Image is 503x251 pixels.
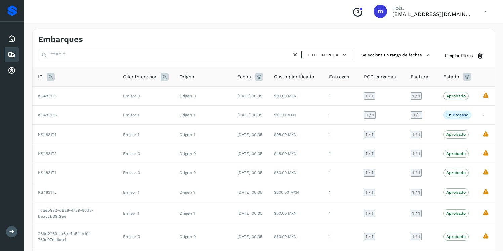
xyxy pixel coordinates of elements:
p: Aprobado [446,211,466,216]
span: [DATE] 00:35 [237,94,262,98]
span: [DATE] 00:35 [237,170,262,175]
span: KS4831T4 [38,132,56,137]
span: ID [38,73,43,80]
td: $60.00 MXN [268,202,324,225]
span: Fecha [237,73,251,80]
span: Estado [443,73,459,80]
span: 1 / 1 [412,235,420,239]
td: Emisor 1 [118,125,174,144]
td: $50.00 MXN [268,225,324,248]
span: [DATE] 00:35 [237,211,262,216]
span: KS4831T1 [38,170,56,175]
h4: Embarques [38,35,83,44]
button: Limpiar filtros [439,50,489,62]
td: 1 [324,225,359,248]
td: Emisor 1 [118,183,174,202]
td: $13.00 MXN [268,106,324,125]
td: $90.00 MXN [268,86,324,105]
td: Emisor 0 [118,163,174,183]
span: Origen 1 [179,211,195,216]
span: KS4831T5 [38,94,57,98]
span: [DATE] 00:35 [237,151,262,156]
span: [DATE] 00:35 [237,190,262,195]
td: $48.00 MXN [268,144,324,163]
div: Inicio [5,31,19,46]
span: Origen 1 [179,113,195,117]
span: 7caeb932-d8a8-4789-86d8-bea5cb39f2ee [38,208,94,219]
span: Entregas [329,73,349,80]
td: Emisor 0 [118,225,174,248]
p: Aprobado [446,94,466,98]
td: $600.00 MXN [268,183,324,202]
span: Factura [411,73,428,80]
span: 1 / 1 [366,190,373,194]
span: 1 / 1 [366,152,373,156]
p: En proceso [446,113,468,117]
td: Emisor 1 [118,202,174,225]
span: POD cargadas [364,73,396,80]
span: Origen [179,73,194,80]
span: 266d2269-1c6e-4b54-b19f-769c97ee6ac4 [38,231,92,242]
td: - [477,106,495,125]
td: 1 [324,202,359,225]
span: 1 / 1 [412,171,420,175]
span: 1 / 1 [412,211,420,215]
span: KS4831T2 [38,190,57,195]
span: 1 / 1 [366,94,373,98]
span: 1 / 1 [366,235,373,239]
span: Limpiar filtros [445,53,473,59]
span: 1 / 1 [366,211,373,215]
td: $98.00 MXN [268,125,324,144]
p: Hola, [392,5,473,11]
p: Aprobado [446,151,466,156]
p: Aprobado [446,234,466,239]
button: Selecciona un rango de fechas [359,50,434,61]
button: ID de entrega [304,50,350,60]
span: Origen 0 [179,234,196,239]
td: Emisor 1 [118,106,174,125]
span: 1 / 1 [366,171,373,175]
p: Aprobado [446,170,466,175]
td: 1 [324,125,359,144]
p: Aprobado [446,132,466,137]
span: Origen 1 [179,190,195,195]
span: Origen 0 [179,94,196,98]
span: 1 / 1 [412,133,420,137]
span: Origen 1 [179,132,195,137]
span: [DATE] 00:35 [237,234,262,239]
td: 1 [324,163,359,183]
span: [DATE] 00:35 [237,113,262,117]
span: 0 / 1 [412,113,421,117]
span: 1 / 1 [412,190,420,194]
span: 1 / 1 [412,94,420,98]
p: mercedes@solvento.mx [392,11,473,17]
div: Cuentas por cobrar [5,63,19,78]
td: 1 [324,183,359,202]
span: KS4831T3 [38,151,57,156]
td: Emisor 0 [118,86,174,105]
span: 0 / 1 [366,113,374,117]
td: Emisor 0 [118,144,174,163]
p: Aprobado [446,190,466,195]
span: Costo planificado [274,73,314,80]
span: Cliente emisor [123,73,157,80]
span: [DATE] 00:35 [237,132,262,137]
td: 1 [324,86,359,105]
span: ID de entrega [306,52,338,58]
span: Origen 0 [179,170,196,175]
div: Embarques [5,47,19,62]
td: 1 [324,106,359,125]
td: $60.00 MXN [268,163,324,183]
span: KS4831T6 [38,113,57,117]
td: 1 [324,144,359,163]
span: 1 / 1 [412,152,420,156]
span: Origen 0 [179,151,196,156]
span: 1 / 1 [366,133,373,137]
